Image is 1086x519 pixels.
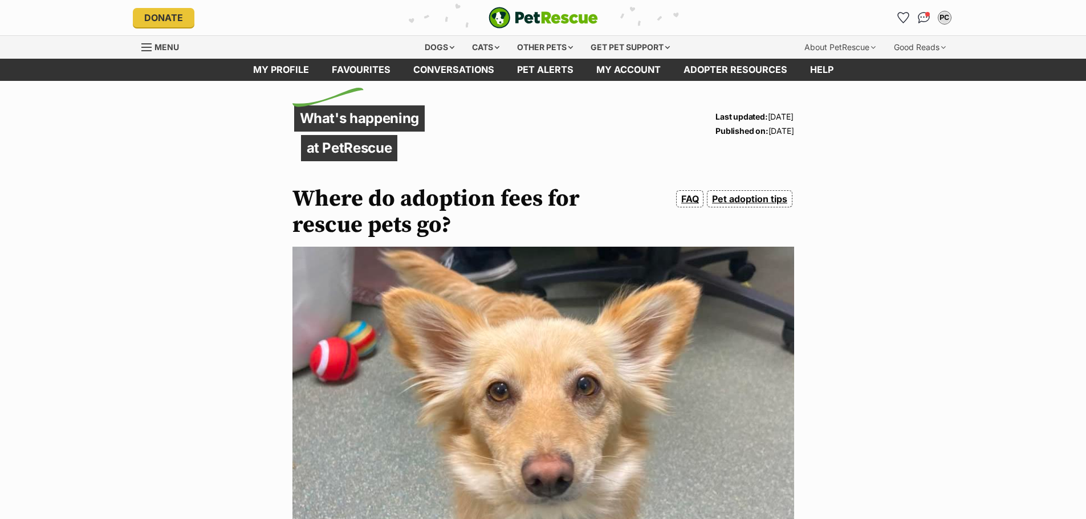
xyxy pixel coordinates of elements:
img: logo-e224e6f780fb5917bec1dbf3a21bbac754714ae5b6737aabdf751b685950b380.svg [489,7,598,28]
div: Dogs [417,36,462,59]
div: Good Reads [886,36,954,59]
img: decorative flick [292,88,364,107]
img: chat-41dd97257d64d25036548639549fe6c8038ab92f7586957e7f3b1b290dea8141.svg [918,12,930,23]
a: FAQ [676,190,703,207]
a: Pet adoption tips [707,190,792,207]
p: [DATE] [715,124,794,138]
div: PC [939,12,950,23]
h1: Where do adoption fees for rescue pets go? [292,186,619,238]
p: at PetRescue [301,135,398,161]
a: Help [799,59,845,81]
button: My account [935,9,954,27]
a: Favourites [320,59,402,81]
a: conversations [402,59,506,81]
a: Favourites [894,9,913,27]
a: Conversations [915,9,933,27]
p: What's happening [294,105,425,132]
ul: Account quick links [894,9,954,27]
a: PetRescue [489,7,598,28]
div: About PetRescue [796,36,884,59]
a: Donate [133,8,194,27]
a: Menu [141,36,187,56]
a: Adopter resources [672,59,799,81]
strong: Published on: [715,126,768,136]
span: Menu [154,42,179,52]
div: Other pets [509,36,581,59]
a: Pet alerts [506,59,585,81]
strong: Last updated: [715,112,767,121]
p: [DATE] [715,109,794,124]
a: My account [585,59,672,81]
div: Cats [464,36,507,59]
a: My profile [242,59,320,81]
div: Get pet support [583,36,678,59]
